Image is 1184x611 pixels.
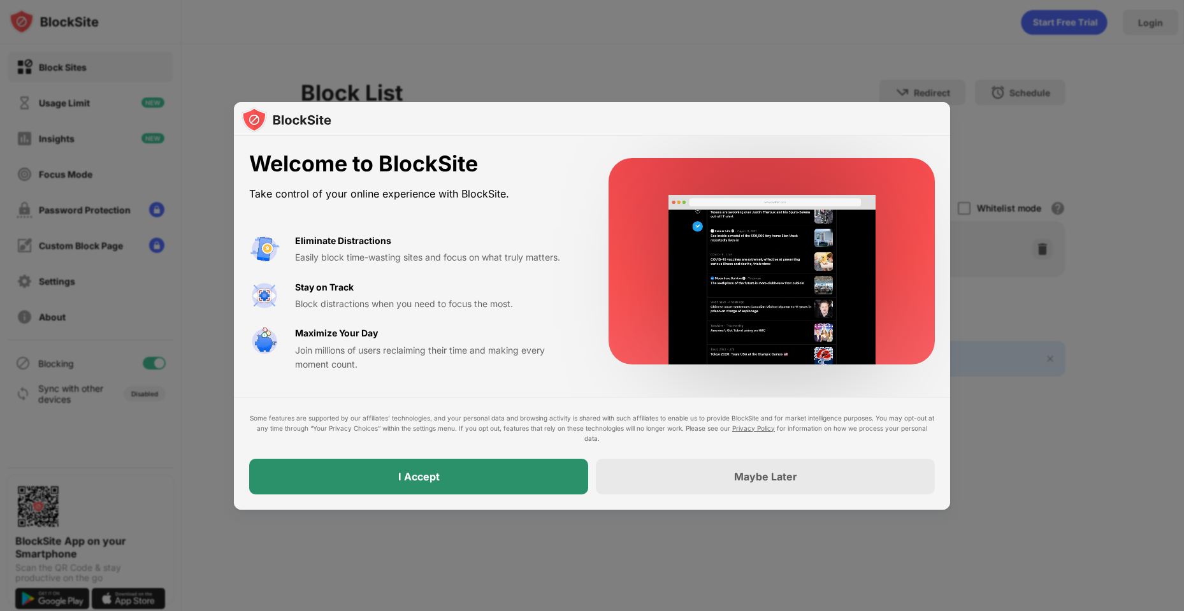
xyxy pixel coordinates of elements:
[249,413,935,443] div: Some features are supported by our affiliates’ technologies, and your personal data and browsing ...
[732,424,775,432] a: Privacy Policy
[295,326,378,340] div: Maximize Your Day
[249,185,578,203] div: Take control of your online experience with BlockSite.
[249,280,280,311] img: value-focus.svg
[734,470,797,483] div: Maybe Later
[295,297,578,311] div: Block distractions when you need to focus the most.
[242,107,331,133] img: logo-blocksite.svg
[249,151,578,177] div: Welcome to BlockSite
[295,250,578,264] div: Easily block time-wasting sites and focus on what truly matters.
[295,343,578,372] div: Join millions of users reclaiming their time and making every moment count.
[249,234,280,264] img: value-avoid-distractions.svg
[249,326,280,357] img: value-safe-time.svg
[398,470,440,483] div: I Accept
[295,234,391,248] div: Eliminate Distractions
[295,280,354,294] div: Stay on Track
